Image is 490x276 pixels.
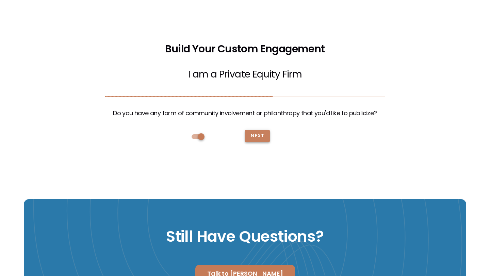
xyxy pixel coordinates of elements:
h2: Build Your Custom Engagement [80,43,410,55]
h2: Still Have Questions? [166,227,324,245]
button: Next [245,130,270,142]
span: Do you have any form of community involvement or philanthropy that you'd like to publicize? [113,108,377,118]
span: Next [250,132,264,139]
p: Talk to [PERSON_NAME] [207,271,283,276]
h3: I am a Private Equity Firm [80,69,410,80]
